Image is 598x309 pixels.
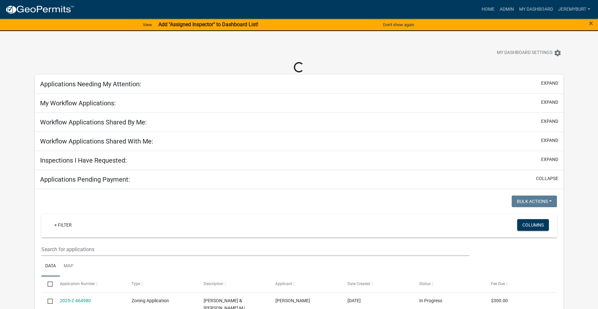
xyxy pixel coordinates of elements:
[517,219,549,231] button: Columns
[125,276,197,292] datatable-header-cell: Type
[275,282,292,286] span: Applicant
[380,19,417,30] button: Don't show again
[541,80,558,87] button: expand
[491,298,508,303] span: $300.00
[479,3,497,16] a: Home
[517,3,556,16] a: My Dashboard
[589,19,593,27] button: Close
[347,282,370,286] span: Date Created
[49,219,77,231] a: + Filter
[132,282,140,286] span: Type
[40,156,127,164] h5: Inspections I Have Requested:
[40,137,153,145] h5: Workflow Applications Shared With Me:
[536,175,558,182] button: collapse
[132,298,169,303] span: Zoning Application
[41,243,469,256] input: Search for applications
[41,256,60,277] a: Data
[60,298,91,303] a: 2025-Z-464980
[541,99,558,106] button: expand
[589,19,593,28] span: ×
[485,276,557,292] datatable-header-cell: Fee Due
[269,276,341,292] datatable-header-cell: Applicant
[413,276,485,292] datatable-header-cell: Status
[491,282,505,286] span: Fee Due
[40,118,147,126] h5: Workflow Applications Shared By Me:
[60,256,77,277] a: Map
[497,3,517,16] a: Admin
[541,137,558,144] button: expand
[512,196,557,207] button: Bulk Actions
[41,276,54,292] datatable-header-cell: Select
[40,99,116,107] h5: My Workflow Applications:
[54,276,125,292] datatable-header-cell: Application Number
[40,176,130,183] h5: Applications Pending Payment:
[556,3,593,16] a: JeremyBurt
[341,276,413,292] datatable-header-cell: Date Created
[419,298,442,303] span: In Progress
[60,282,95,286] span: Application Number
[204,282,223,286] span: Description
[40,80,141,88] h5: Applications Needing My Attention:
[541,118,558,125] button: expand
[497,49,552,57] span: My Dashboard Settings
[158,21,258,27] strong: Add "Assigned Inspector" to Dashboard List!
[419,282,431,286] span: Status
[554,49,561,57] i: settings
[275,298,310,303] span: Aaron Vincent Auger
[492,47,567,59] button: My Dashboard Settingssettings
[198,276,269,292] datatable-header-cell: Description
[347,298,361,303] span: 08/17/2025
[541,156,558,163] button: expand
[140,19,155,30] a: View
